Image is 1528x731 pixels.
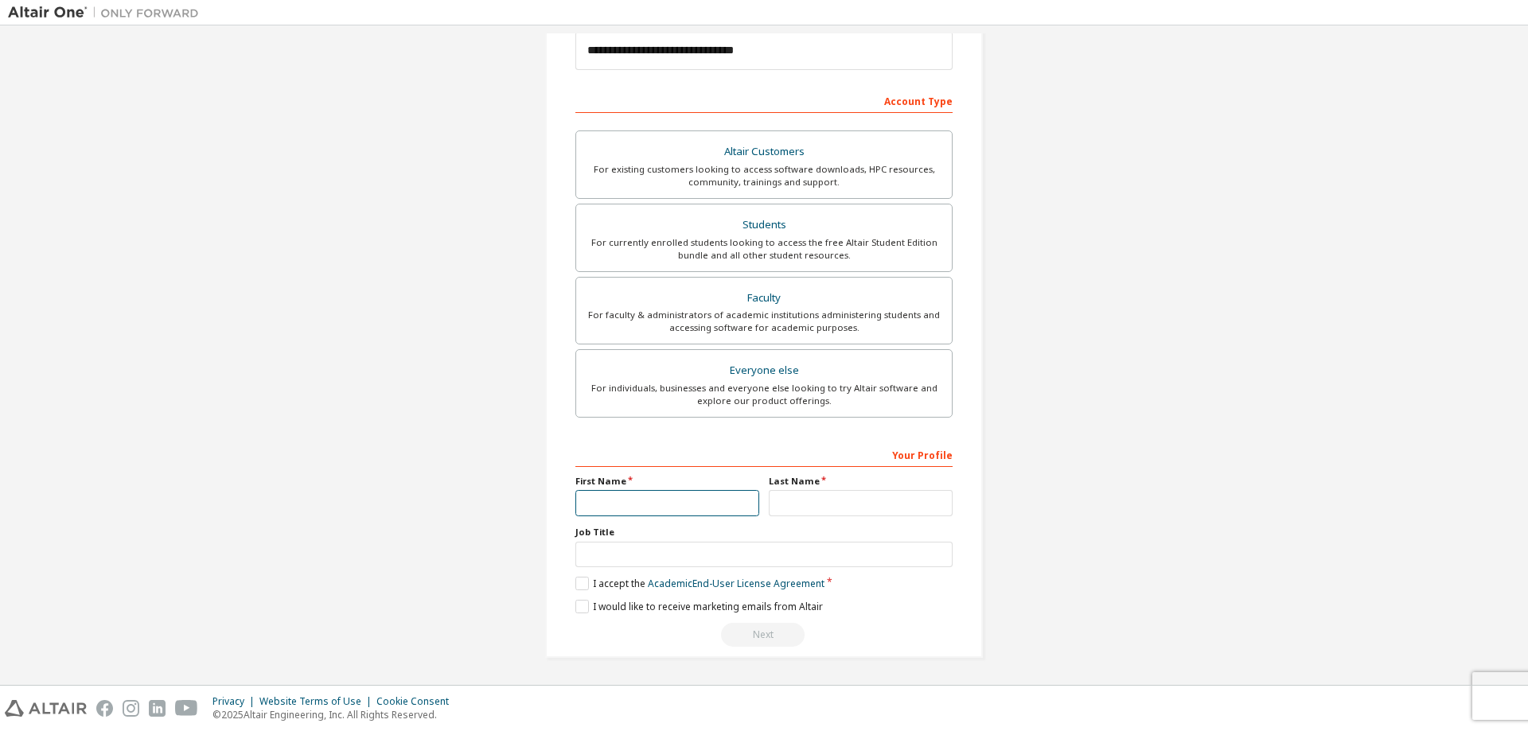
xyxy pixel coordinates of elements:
[575,623,953,647] div: Read and acccept EULA to continue
[586,309,942,334] div: For faculty & administrators of academic institutions administering students and accessing softwa...
[175,700,198,717] img: youtube.svg
[212,695,259,708] div: Privacy
[8,5,207,21] img: Altair One
[123,700,139,717] img: instagram.svg
[259,695,376,708] div: Website Terms of Use
[149,700,166,717] img: linkedin.svg
[575,577,824,590] label: I accept the
[376,695,458,708] div: Cookie Consent
[648,577,824,590] a: Academic End-User License Agreement
[575,475,759,488] label: First Name
[586,236,942,262] div: For currently enrolled students looking to access the free Altair Student Edition bundle and all ...
[769,475,953,488] label: Last Name
[5,700,87,717] img: altair_logo.svg
[575,441,953,467] div: Your Profile
[586,214,942,236] div: Students
[96,700,113,717] img: facebook.svg
[575,87,953,113] div: Account Type
[586,141,942,163] div: Altair Customers
[586,382,942,407] div: For individuals, businesses and everyone else looking to try Altair software and explore our prod...
[586,287,942,309] div: Faculty
[586,163,942,189] div: For existing customers looking to access software downloads, HPC resources, community, trainings ...
[575,600,823,613] label: I would like to receive marketing emails from Altair
[212,708,458,721] p: © 2025 Altair Engineering, Inc. All Rights Reserved.
[575,526,953,539] label: Job Title
[586,360,942,382] div: Everyone else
